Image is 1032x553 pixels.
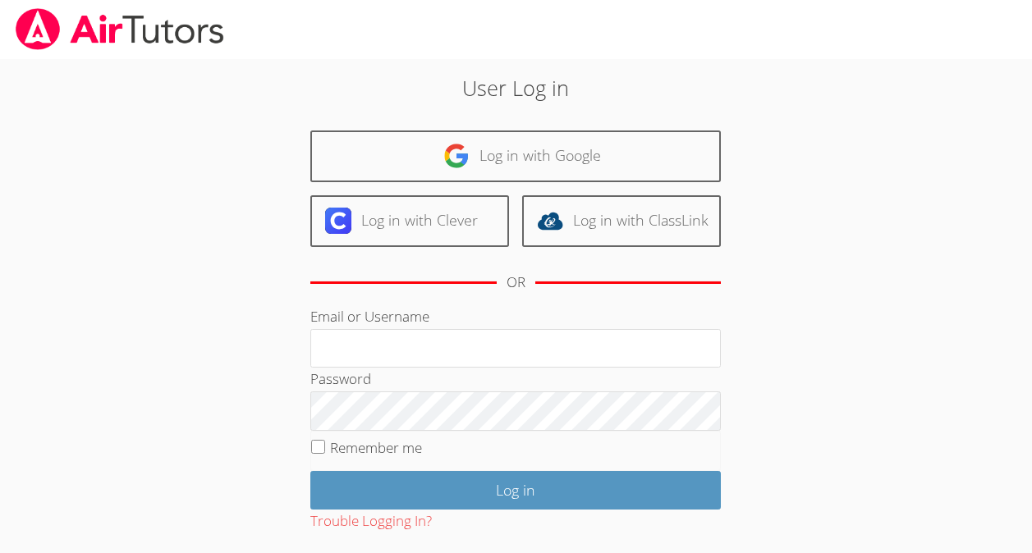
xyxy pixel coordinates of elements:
a: Log in with Google [310,130,721,182]
a: Log in with Clever [310,195,509,247]
input: Log in [310,471,721,510]
a: Log in with ClassLink [522,195,721,247]
label: Email or Username [310,307,429,326]
label: Password [310,369,371,388]
div: OR [507,271,525,295]
img: clever-logo-6eab21bc6e7a338710f1a6ff85c0baf02591cd810cc4098c63d3a4b26e2feb20.svg [325,208,351,234]
img: airtutors_banner-c4298cdbf04f3fff15de1276eac7730deb9818008684d7c2e4769d2f7ddbe033.png [14,8,226,50]
button: Trouble Logging In? [310,510,432,533]
h2: User Log in [237,72,795,103]
img: google-logo-50288ca7cdecda66e5e0955fdab243c47b7ad437acaf1139b6f446037453330a.svg [443,143,470,169]
img: classlink-logo-d6bb404cc1216ec64c9a2012d9dc4662098be43eaf13dc465df04b49fa7ab582.svg [537,208,563,234]
label: Remember me [330,438,422,457]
